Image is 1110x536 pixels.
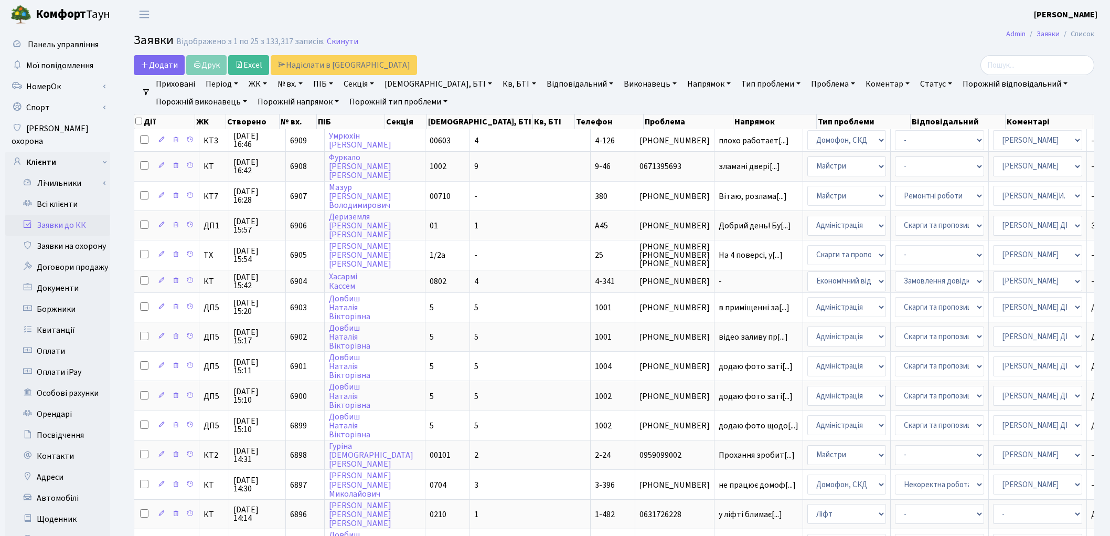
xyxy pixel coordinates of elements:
a: Всі клієнти [5,194,110,215]
span: у ліфті блимає[...] [719,509,782,520]
a: Період [201,75,242,93]
span: 5 [474,391,478,402]
a: ЖК [244,75,271,93]
a: Боржники [5,299,110,320]
span: 5 [474,302,478,313]
button: Переключити навігацію [131,6,157,23]
th: Проблема [644,114,733,129]
a: Фуркало[PERSON_NAME][PERSON_NAME] [329,152,391,181]
span: На 4 поверсі, у[...] [719,249,783,261]
span: додаю фото заті[...] [719,361,793,372]
nav: breadcrumb [990,23,1110,45]
span: КТ [204,277,225,286]
span: ДП5 [204,362,225,371]
span: 1002 [595,391,612,402]
span: 00603 [430,135,451,146]
span: 4 [474,276,478,287]
a: Excel [228,55,269,75]
span: 25 [595,249,603,261]
a: Клієнти [5,152,110,173]
span: - [474,249,477,261]
span: 3-396 [595,479,615,491]
a: Заявки до КК [5,215,110,236]
a: Панель управління [5,34,110,55]
a: Відповідальний [542,75,617,93]
span: 1 [474,220,478,232]
a: ДовбишНаталіяВікторівна [329,382,370,411]
span: 0802 [430,276,446,287]
span: додаю фото щодо[...] [719,420,798,432]
span: ДП5 [204,333,225,341]
span: 6899 [290,420,307,432]
span: Мої повідомлення [26,60,93,71]
span: [DATE] 14:14 [233,506,281,522]
span: 6908 [290,161,307,172]
span: 5 [430,361,434,372]
span: 5 [430,331,434,343]
span: [DATE] 15:42 [233,273,281,290]
a: Порожній напрямок [253,93,343,111]
a: [DEMOGRAPHIC_DATA], БТІ [380,75,496,93]
span: ДП1 [204,222,225,230]
span: [PHONE_NUMBER] [639,136,710,145]
th: Тип проблеми [817,114,911,129]
span: ДП5 [204,422,225,430]
span: ТХ [204,251,225,259]
a: Порожній виконавець [152,93,251,111]
span: КТ7 [204,192,225,201]
a: [PERSON_NAME][PERSON_NAME][PERSON_NAME] [329,500,391,529]
a: Квитанції [5,320,110,341]
span: 0631726228 [639,510,710,519]
span: 3 [474,479,478,491]
a: Гуріна[DEMOGRAPHIC_DATA][PERSON_NAME] [329,440,413,470]
span: 0959099002 [639,451,710,459]
span: 5 [474,420,478,432]
span: [PHONE_NUMBER] [639,422,710,430]
span: [DATE] 15:10 [233,417,281,434]
a: [PERSON_NAME] [1034,8,1097,21]
input: Пошук... [980,55,1094,75]
div: Відображено з 1 по 25 з 133,317 записів. [176,37,325,47]
span: Добрий день! Бу[...] [719,220,791,232]
span: 2-24 [595,449,611,461]
span: 9 [474,161,478,172]
a: Порожній тип проблеми [345,93,452,111]
span: зламані двері[...] [719,161,780,172]
a: Особові рахунки [5,383,110,404]
th: № вх. [280,114,317,129]
a: Контакти [5,446,110,467]
a: Адреси [5,467,110,488]
span: 00710 [430,191,451,202]
span: Вітаю, розлама[...] [719,191,787,202]
span: 4-126 [595,135,615,146]
span: не працює домоф[...] [719,479,796,491]
span: 1/2а [430,249,445,261]
span: Прохання зробит[...] [719,449,795,461]
span: 6900 [290,391,307,402]
span: відео заливу пр[...] [719,331,788,343]
th: Відповідальний [911,114,1006,129]
span: 380 [595,191,607,202]
span: [PHONE_NUMBER] [639,303,710,312]
a: Документи [5,278,110,299]
a: Посвідчення [5,425,110,446]
a: Мазур[PERSON_NAME]Володимирович [329,182,391,211]
th: Кв, БТІ [533,114,575,129]
span: 0210 [430,509,446,520]
span: КТ2 [204,451,225,459]
span: [DATE] 15:57 [233,217,281,234]
span: [PHONE_NUMBER] [PHONE_NUMBER] [PHONE_NUMBER] [639,243,710,268]
span: ДП5 [204,303,225,312]
span: [PHONE_NUMBER] [639,222,710,230]
span: 9-46 [595,161,611,172]
a: Щоденник [5,509,110,530]
th: ПІБ [317,114,385,129]
span: КТ3 [204,136,225,145]
span: Панель управління [28,39,99,50]
span: 6896 [290,509,307,520]
span: в приміщенні за[...] [719,302,789,313]
a: № вх. [273,75,307,93]
th: [DEMOGRAPHIC_DATA], БТІ [427,114,533,129]
span: 01 [430,220,438,232]
a: Коментар [861,75,914,93]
